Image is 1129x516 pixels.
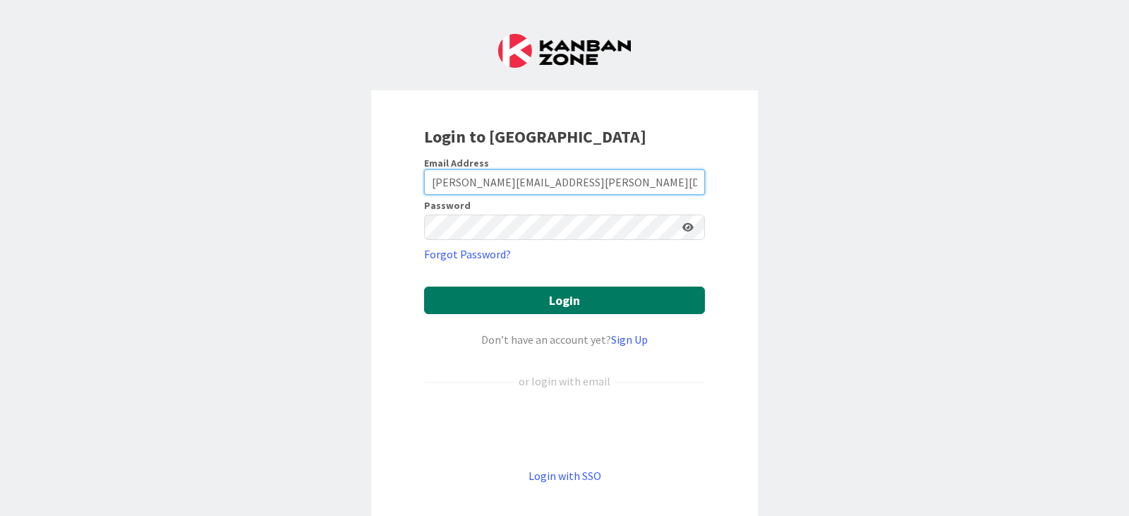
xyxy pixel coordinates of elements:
label: Password [424,200,471,210]
b: Login to [GEOGRAPHIC_DATA] [424,126,646,148]
a: Login with SSO [529,469,601,483]
img: Kanban Zone [498,34,631,68]
div: Don’t have an account yet? [424,331,705,348]
label: Email Address [424,157,489,169]
button: Login [424,287,705,314]
div: or login with email [515,373,614,390]
iframe: Sign in with Google Button [417,413,712,444]
a: Forgot Password? [424,246,511,263]
a: Sign Up [611,332,648,347]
